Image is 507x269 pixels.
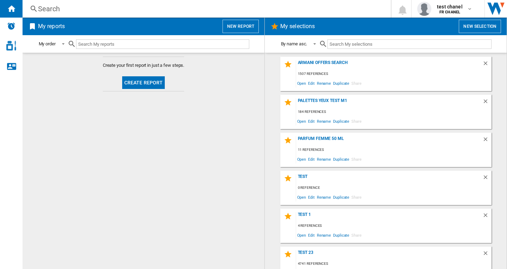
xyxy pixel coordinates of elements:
span: Rename [316,154,332,164]
h2: My reports [37,20,66,33]
span: Create your first report in just a few steps. [103,62,184,69]
div: 184 references [296,108,492,116]
button: New report [223,20,259,33]
div: Delete [482,212,492,222]
span: Duplicate [332,116,350,126]
span: Edit [307,116,316,126]
div: 11 references [296,146,492,154]
div: TEST 23 [296,250,482,260]
div: Delete [482,250,492,260]
div: Delete [482,60,492,70]
span: Share [350,78,363,88]
div: 4741 references [296,260,492,268]
span: Open [296,78,307,88]
span: Share [350,230,363,240]
div: Palettes Yeux Test M1 [296,98,482,108]
span: Rename [316,192,332,202]
span: Open [296,192,307,202]
input: Search My reports [76,39,249,49]
span: Rename [316,78,332,88]
button: Create report [122,76,165,89]
div: Search [38,4,373,14]
img: alerts-logo.svg [7,22,15,30]
span: Open [296,154,307,164]
span: Open [296,116,307,126]
div: 0 reference [296,184,492,192]
span: Edit [307,192,316,202]
img: cosmetic-logo.svg [6,41,16,51]
h2: My selections [279,20,316,33]
span: Edit [307,230,316,240]
img: profile.jpg [417,2,431,16]
span: Rename [316,230,332,240]
div: Delete [482,98,492,108]
span: Share [350,192,363,202]
div: Delete [482,136,492,146]
div: Armani offers search [296,60,482,70]
div: Parfum Femme 50 ml [296,136,482,146]
span: test chanel [437,3,463,10]
div: Delete [482,174,492,184]
div: 1507 references [296,70,492,78]
div: 4 references [296,222,492,230]
span: Share [350,154,363,164]
b: FR CHANEL [439,10,460,14]
div: Test 1 [296,212,482,222]
span: Rename [316,116,332,126]
div: My order [39,41,56,46]
div: By name asc. [281,41,307,46]
div: Test [296,174,482,184]
span: Duplicate [332,154,350,164]
input: Search My selections [327,39,491,49]
button: New selection [459,20,501,33]
span: Edit [307,154,316,164]
span: Duplicate [332,192,350,202]
span: Duplicate [332,78,350,88]
span: Edit [307,78,316,88]
span: Duplicate [332,230,350,240]
span: Share [350,116,363,126]
span: Open [296,230,307,240]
